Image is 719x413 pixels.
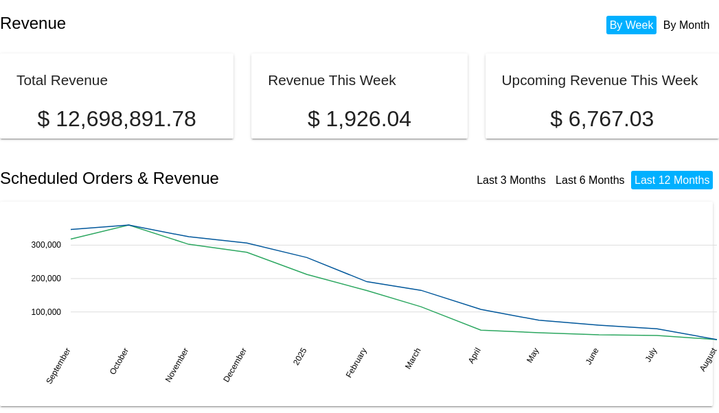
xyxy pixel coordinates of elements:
[16,72,108,88] h2: Total Revenue
[466,346,483,365] text: April
[16,106,217,132] p: $ 12,698,891.78
[44,346,72,386] text: September
[291,346,309,366] text: 2025
[477,174,546,186] a: Last 3 Months
[268,72,396,88] h2: Revenue This Week
[403,346,423,370] text: March
[502,72,698,88] h2: Upcoming Revenue This Week
[108,346,130,376] text: October
[221,346,249,383] text: December
[163,346,191,383] text: November
[556,174,625,186] a: Last 6 Months
[32,240,62,250] text: 300,000
[32,273,62,283] text: 200,000
[698,346,719,373] text: August
[584,346,601,366] text: June
[268,106,451,132] p: $ 1,926.04
[635,174,709,186] a: Last 12 Months
[643,346,659,363] text: July
[606,16,657,34] li: By Week
[344,346,369,379] text: February
[502,106,703,132] p: $ 6,767.03
[660,16,714,34] li: By Month
[32,307,62,316] text: 100,000
[525,346,540,364] text: May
